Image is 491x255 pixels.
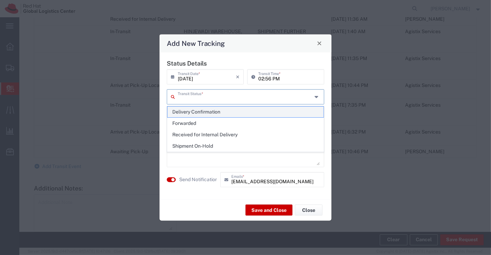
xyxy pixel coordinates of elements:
[167,129,324,140] span: Received for Internal Delivery
[246,205,292,216] button: Save and Close
[167,38,225,48] h4: Add New Tracking
[315,38,324,48] button: Close
[167,118,324,129] span: Forwarded
[167,59,324,67] h5: Status Details
[167,107,324,117] span: Delivery Confirmation
[179,176,218,183] label: Send Notification
[167,141,324,151] span: Shipment On-Hold
[295,205,322,216] button: Close
[236,71,240,82] i: ×
[179,176,217,183] agx-label: Send Notification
